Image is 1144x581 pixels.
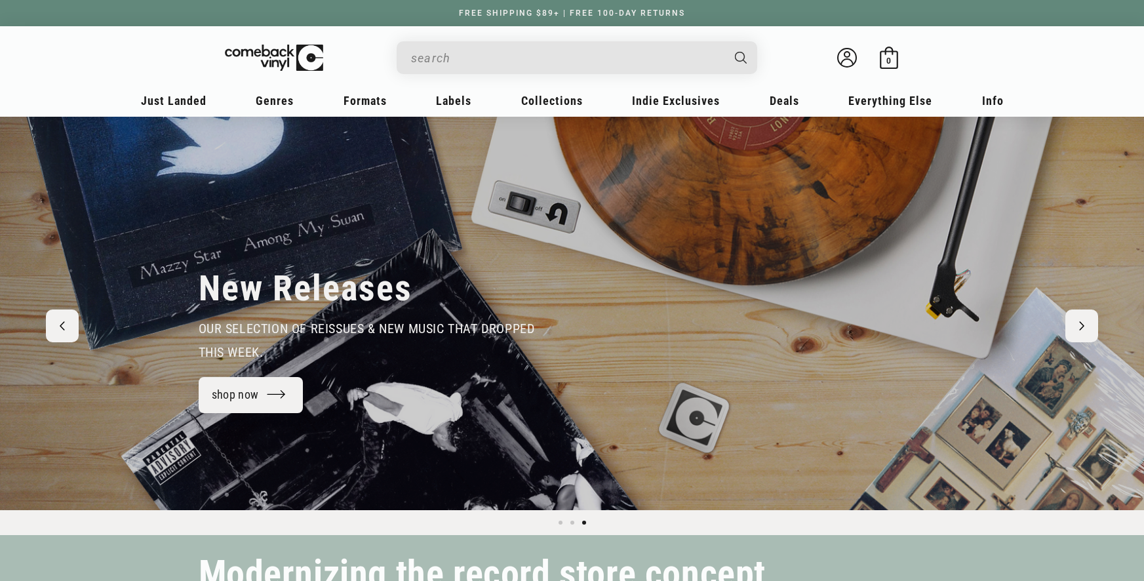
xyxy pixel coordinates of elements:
button: Previous slide [46,310,79,342]
button: Search [723,41,759,74]
span: Everything Else [848,94,932,108]
span: Genres [256,94,294,108]
h2: New Releases [199,267,412,310]
span: Collections [521,94,583,108]
div: Search [397,41,757,74]
span: Labels [436,94,471,108]
button: Load slide 3 of 3 [578,517,590,529]
span: Indie Exclusives [632,94,720,108]
a: shop now [199,377,304,413]
a: FREE SHIPPING $89+ | FREE 100-DAY RETURNS [446,9,698,18]
span: Formats [344,94,387,108]
input: When autocomplete results are available use up and down arrows to review and enter to select [411,45,722,71]
span: our selection of reissues & new music that dropped this week. [199,321,535,360]
button: Load slide 1 of 3 [555,517,566,529]
span: Deals [770,94,799,108]
span: 0 [886,56,891,66]
span: Just Landed [141,94,207,108]
button: Load slide 2 of 3 [566,517,578,529]
button: Next slide [1065,310,1098,342]
span: Info [982,94,1004,108]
